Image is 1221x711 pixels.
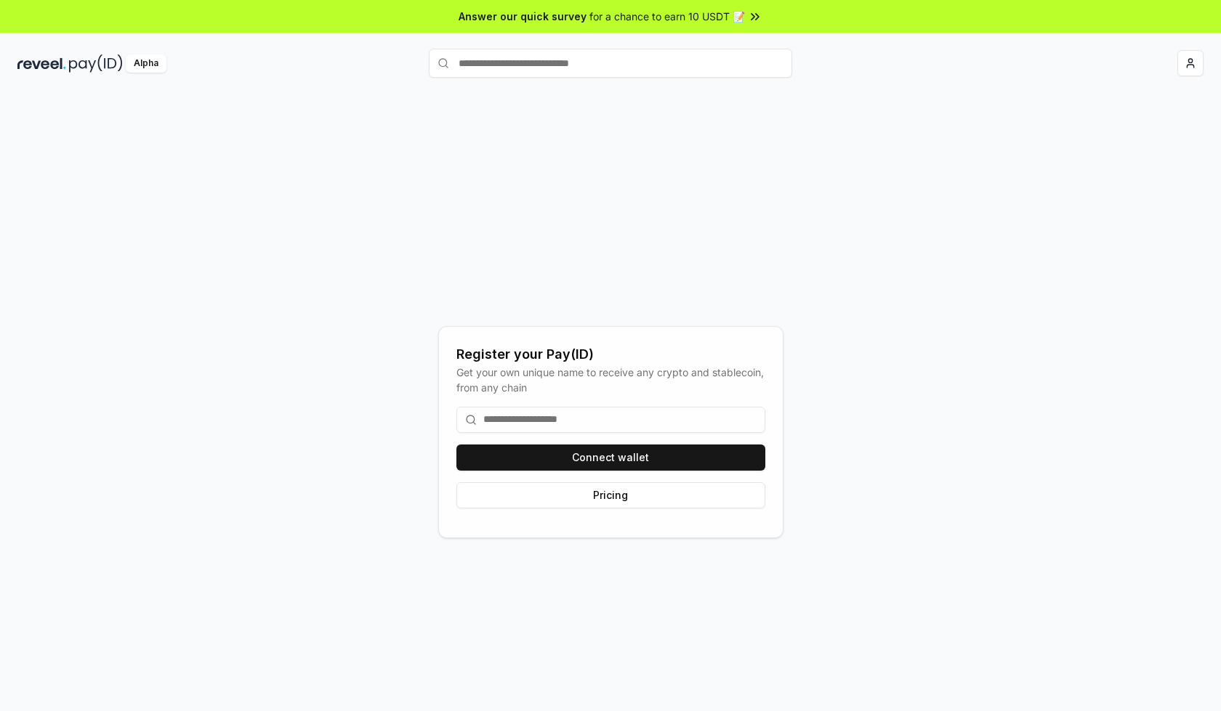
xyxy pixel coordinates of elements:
[456,444,765,471] button: Connect wallet
[456,365,765,395] div: Get your own unique name to receive any crypto and stablecoin, from any chain
[456,344,765,365] div: Register your Pay(ID)
[456,482,765,508] button: Pricing
[459,9,587,24] span: Answer our quick survey
[69,54,123,73] img: pay_id
[589,9,745,24] span: for a chance to earn 10 USDT 📝
[17,54,66,73] img: reveel_dark
[126,54,166,73] div: Alpha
